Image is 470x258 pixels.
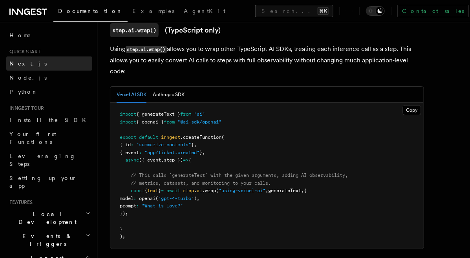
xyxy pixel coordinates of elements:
span: ); [120,234,125,239]
span: .createFunction [180,134,221,140]
span: "summarize-contents" [136,142,191,147]
span: Setting up your app [9,175,77,189]
span: ( [216,188,219,193]
button: Copy [403,105,421,115]
span: .wrap [202,188,216,193]
kbd: ⌘K [318,7,329,15]
span: : [134,196,136,201]
button: Events & Triggers [6,229,92,251]
span: . [194,188,197,193]
span: openai [139,196,155,201]
span: "app/ticket.created" [144,150,199,155]
span: } [158,188,161,193]
span: Local Development [6,210,86,226]
span: , [197,196,199,201]
span: Your first Functions [9,131,56,145]
span: : [136,203,139,209]
span: import [120,111,136,117]
span: const [131,188,144,193]
code: step.ai.wrap() [126,46,167,53]
span: await [166,188,180,193]
button: Local Development [6,207,92,229]
span: { [304,188,307,193]
span: Inngest tour [6,105,44,111]
span: , [161,157,164,163]
a: Leveraging Steps [6,149,92,171]
span: Leveraging Steps [9,153,76,167]
span: async [125,157,139,163]
button: Toggle dark mode [366,6,385,16]
span: "What is love?" [142,203,183,209]
span: "@ai-sdk/openai" [177,119,221,125]
a: Install the SDK [6,113,92,127]
a: Python [6,85,92,99]
span: Node.js [9,74,47,81]
span: , [265,188,268,193]
span: step [183,188,194,193]
p: Using allows you to wrap other TypeScript AI SDKs, treating each inference call as a step. This a... [110,44,424,77]
span: { event [120,150,139,155]
span: Python [9,89,38,95]
span: // This calls `generateText` with the given arguments, adding AI observability, [131,173,348,178]
span: }); [120,211,128,216]
span: : [131,142,134,147]
span: from [164,119,175,125]
span: , [202,150,205,155]
span: } [199,150,202,155]
span: AgentKit [184,8,225,14]
code: step.ai.wrap() [110,23,159,37]
a: Contact sales [397,5,469,17]
span: ( [221,134,224,140]
span: Features [6,199,33,205]
span: { [188,157,191,163]
span: Install the SDK [9,117,91,123]
span: Examples [132,8,174,14]
span: text [147,188,158,193]
a: Setting up your app [6,171,92,193]
span: = [161,188,164,193]
span: prompt [120,203,136,209]
span: { id [120,142,131,147]
span: ) [194,196,197,201]
span: from [180,111,191,117]
a: Documentation [53,2,128,22]
a: Home [6,28,92,42]
a: AgentKit [179,2,230,21]
a: Examples [128,2,179,21]
span: Documentation [58,8,123,14]
span: } [120,226,123,232]
a: Node.js [6,71,92,85]
span: } [191,142,194,147]
span: , [301,188,304,193]
span: Quick start [6,49,40,55]
span: , [194,142,197,147]
button: Anthropic SDK [153,87,185,103]
span: default [139,134,158,140]
span: // metrics, datasets, and monitoring to your calls. [131,180,271,186]
span: Home [9,31,31,39]
span: ({ event [139,157,161,163]
span: export [120,134,136,140]
span: generateText [268,188,301,193]
span: inngest [161,134,180,140]
span: "gpt-4-turbo" [158,196,194,201]
a: Your first Functions [6,127,92,149]
span: ( [155,196,158,201]
span: "using-vercel-ai" [219,188,265,193]
span: ai [197,188,202,193]
span: Next.js [9,60,47,67]
span: : [139,150,142,155]
span: { [144,188,147,193]
a: step.ai.wrap()(TypeScript only) [110,23,221,37]
span: => [183,157,188,163]
span: Events & Triggers [6,232,86,248]
span: "ai" [194,111,205,117]
button: Search...⌘K [255,5,333,17]
button: Vercel AI SDK [117,87,146,103]
span: { openai } [136,119,164,125]
span: step }) [164,157,183,163]
span: { generateText } [136,111,180,117]
span: import [120,119,136,125]
span: model [120,196,134,201]
a: Next.js [6,56,92,71]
